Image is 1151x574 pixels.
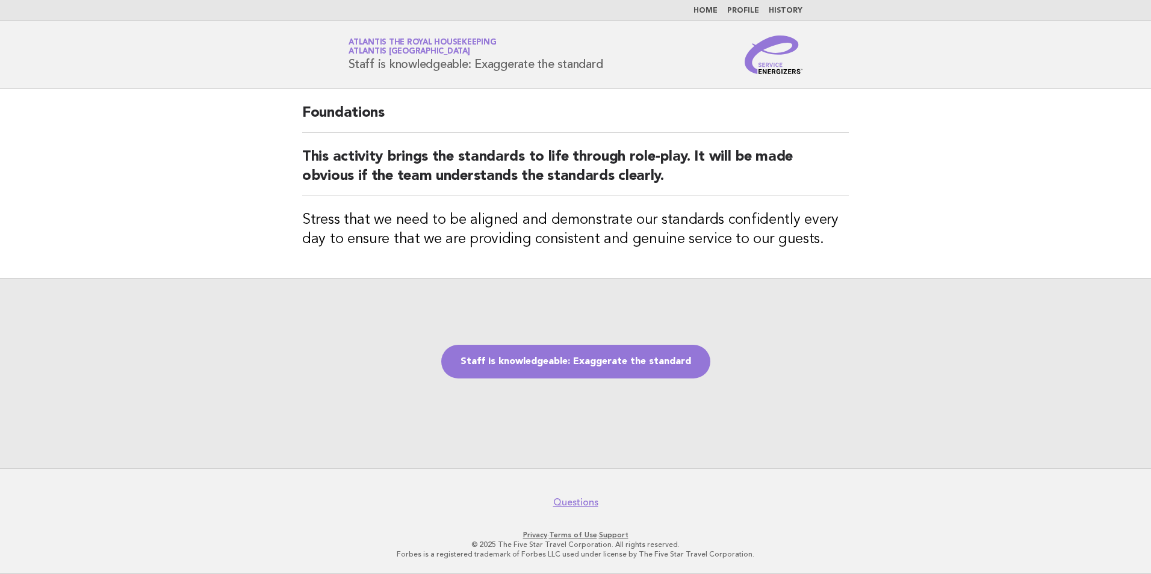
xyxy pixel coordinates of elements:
p: © 2025 The Five Star Travel Corporation. All rights reserved. [207,540,944,549]
a: Atlantis the Royal HousekeepingAtlantis [GEOGRAPHIC_DATA] [349,39,496,55]
a: History [769,7,802,14]
img: Service Energizers [745,35,802,74]
a: Questions [553,496,598,508]
h2: This activity brings the standards to life through role-play. It will be made obvious if the team... [302,147,849,196]
a: Home [693,7,718,14]
a: Profile [727,7,759,14]
h3: Stress that we need to be aligned and demonstrate our standards confidently every day to ensure t... [302,211,849,249]
p: · · [207,530,944,540]
h1: Staff is knowledgeable: Exaggerate the standard [349,39,603,70]
span: Atlantis [GEOGRAPHIC_DATA] [349,48,470,56]
h2: Foundations [302,103,849,133]
a: Privacy [523,531,547,539]
p: Forbes is a registered trademark of Forbes LLC used under license by The Five Star Travel Corpora... [207,549,944,559]
a: Terms of Use [549,531,597,539]
a: Support [599,531,628,539]
a: Staff is knowledgeable: Exaggerate the standard [441,345,710,378]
